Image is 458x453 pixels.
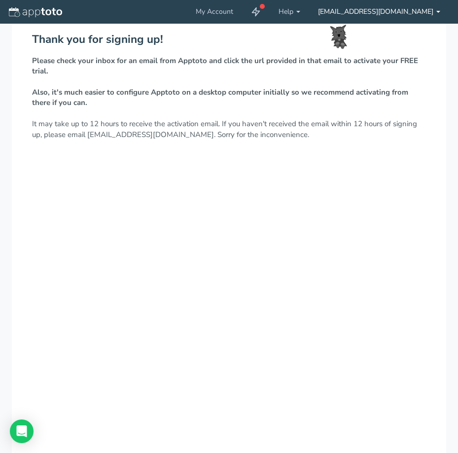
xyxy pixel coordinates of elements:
p: It may take up to 12 hours to receive the activation email. If you haven't received the email wit... [32,56,426,140]
strong: Please check your inbox for an email from Apptoto and click the url provided in that email to act... [32,56,418,76]
div: Open Intercom Messenger [10,419,34,443]
strong: Also, it's much easier to configure Apptoto on a desktop computer initially so we recommend activ... [32,87,408,107]
h2: Thank you for signing up! [32,34,426,46]
img: logo-apptoto--white.svg [9,7,62,17]
img: toto-small.png [330,25,348,49]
